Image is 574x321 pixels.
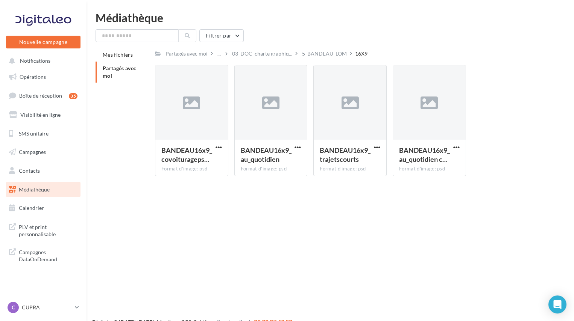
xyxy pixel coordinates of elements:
a: SMS unitaire [5,126,82,142]
span: Notifications [20,58,50,64]
button: Filtrer par [199,29,244,42]
span: Médiathèque [19,186,50,193]
a: Contacts [5,163,82,179]
a: Boîte de réception35 [5,87,82,104]
span: BANDEAU16x9_trajetscourts [320,146,371,163]
a: Opérations [5,69,82,85]
span: Campagnes [19,149,46,155]
a: Campagnes [5,144,82,160]
div: 16X9 [355,50,367,57]
div: Open Intercom Messenger [548,295,566,313]
div: Format d'image: psd [320,166,380,172]
div: ... [216,48,222,59]
span: PLV et print personnalisable [19,222,77,238]
div: Format d'image: psd [399,166,460,172]
span: BANDEAU16x9_au_quotidien copie [399,146,450,163]
div: Partagés avec moi [166,50,208,57]
span: BANDEAU16x9_au_quotidien [241,146,292,163]
div: Médiathèque [96,12,565,23]
span: C [12,304,15,311]
a: C CUPRA [6,300,80,315]
span: BANDEAU16x9_covoituragepsd copie [161,146,212,163]
span: 03_DOC_charte graphiq... [232,50,292,57]
span: SMS unitaire [19,130,49,136]
a: Médiathèque [5,182,82,197]
span: Boîte de réception [19,92,62,99]
span: Contacts [19,167,40,174]
span: Partagés avec moi [103,65,137,79]
span: Campagnes DataOnDemand [19,247,77,263]
a: Calendrier [5,200,82,216]
button: Nouvelle campagne [6,36,80,48]
a: PLV et print personnalisable [5,219,82,241]
a: Campagnes DataOnDemand [5,244,82,266]
div: Format d'image: psd [161,166,222,172]
div: 35 [69,93,77,99]
a: Visibilité en ligne [5,107,82,123]
div: 5_BANDEAU_LOM [302,50,347,57]
p: CUPRA [22,304,72,311]
span: Mes fichiers [103,51,133,58]
div: Format d'image: psd [241,166,301,172]
span: Visibilité en ligne [20,112,61,118]
span: Opérations [20,74,46,80]
span: Calendrier [19,205,44,211]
